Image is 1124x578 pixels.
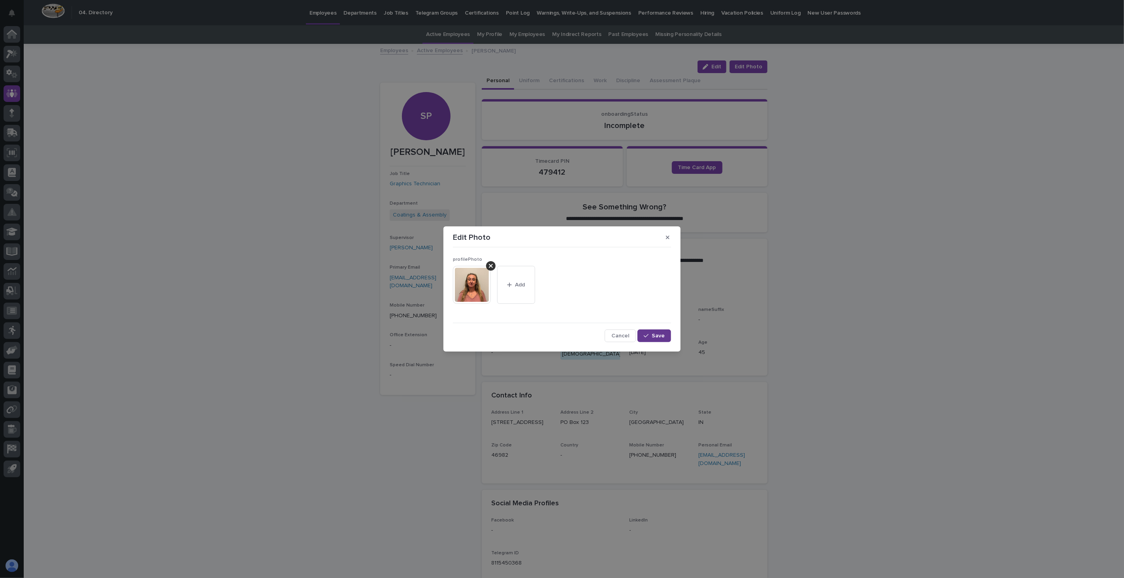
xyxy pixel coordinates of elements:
[497,266,535,304] button: Add
[515,282,525,288] span: Add
[611,333,629,339] span: Cancel
[605,329,636,342] button: Cancel
[637,329,671,342] button: Save
[453,257,482,262] span: profilePhoto
[652,333,665,339] span: Save
[453,233,490,242] p: Edit Photo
